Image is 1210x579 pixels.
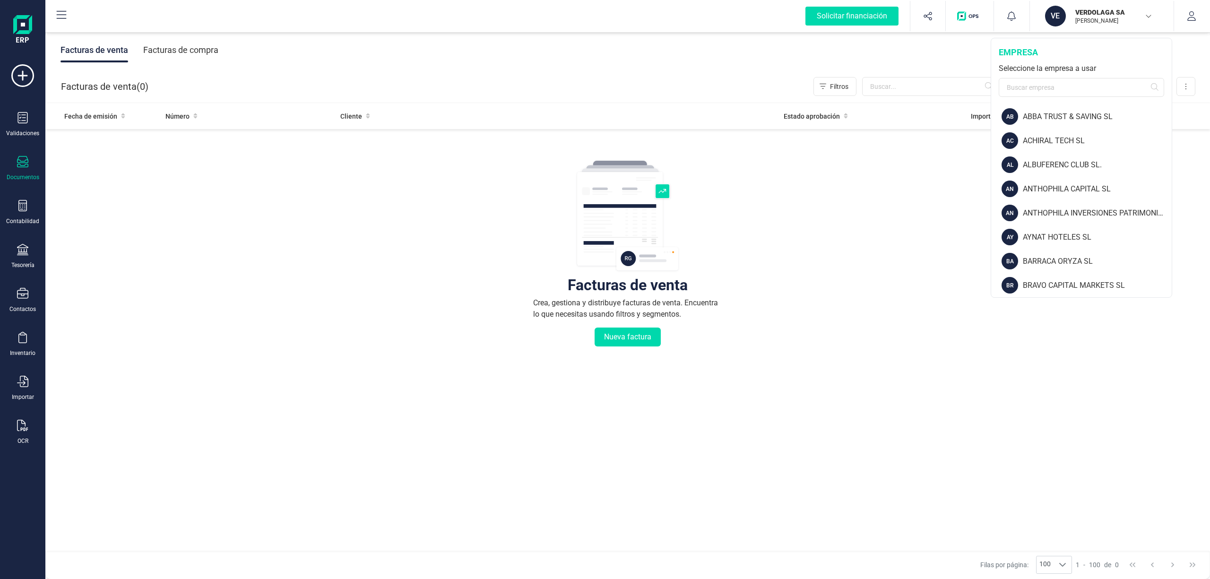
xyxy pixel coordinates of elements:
button: Solicitar financiación [794,1,910,31]
img: img-empty-table.svg [576,159,680,273]
span: Filtros [830,82,848,91]
div: AN [1002,205,1018,221]
button: Last Page [1184,556,1201,574]
div: VE [1045,6,1066,26]
span: de [1104,560,1111,570]
input: Buscar... [862,77,998,96]
button: Nueva factura [595,328,661,346]
button: VEVERDOLAGA SA[PERSON_NAME] [1041,1,1162,31]
span: Cliente [340,112,362,121]
div: BARRACA ORYZA SL [1023,256,1172,267]
span: Estado aprobación [784,112,840,121]
div: - [1076,560,1119,570]
div: Crea, gestiona y distribuye facturas de venta. Encuentra lo que necesitas usando filtros y segmen... [533,297,722,320]
div: Facturas de venta ( ) [61,77,148,96]
div: Facturas de venta [60,38,128,62]
div: AC [1002,132,1018,149]
span: 100 [1089,560,1100,570]
div: Contabilidad [6,217,39,225]
button: First Page [1124,556,1141,574]
img: Logo Finanedi [13,15,32,45]
span: Número [165,112,190,121]
div: Seleccione la empresa a usar [999,63,1164,74]
input: Buscar empresa [999,78,1164,97]
div: BA [1002,253,1018,269]
div: AN [1002,181,1018,197]
div: Inventario [10,349,35,357]
div: BRAVO CAPITAL MARKETS SL [1023,280,1172,291]
span: 0 [140,80,145,93]
div: Solicitar financiación [805,7,899,26]
span: 1 [1076,560,1080,570]
button: Logo de OPS [951,1,988,31]
p: [PERSON_NAME] [1075,17,1151,25]
div: Contactos [9,305,36,313]
div: BR [1002,277,1018,294]
div: AYNAT HOTELES SL [1023,232,1172,243]
span: 100 [1037,556,1054,573]
button: Next Page [1164,556,1182,574]
div: Filas por página: [980,556,1072,574]
div: Validaciones [6,130,39,137]
div: ACHIRAL TECH SL [1023,135,1172,147]
button: Previous Page [1143,556,1161,574]
button: Filtros [813,77,856,96]
p: VERDOLAGA SA [1075,8,1151,17]
div: Facturas de compra [143,38,218,62]
div: Documentos [7,173,39,181]
div: OCR [17,437,28,445]
div: ANTHOPHILA INVERSIONES PATRIMONIALES SL [1023,207,1172,219]
div: Facturas de venta [568,280,688,290]
span: Importe [971,112,994,121]
div: ANTHOPHILA CAPITAL SL [1023,183,1172,195]
span: 0 [1115,560,1119,570]
div: Importar [12,393,34,401]
div: ALBUFERENC CLUB SL. [1023,159,1172,171]
img: Logo de OPS [957,11,982,21]
div: AL [1002,156,1018,173]
div: Tesorería [11,261,35,269]
div: AB [1002,108,1018,125]
div: ABBA TRUST & SAVING SL [1023,111,1172,122]
span: Fecha de emisión [64,112,117,121]
div: AY [1002,229,1018,245]
div: empresa [999,46,1164,59]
